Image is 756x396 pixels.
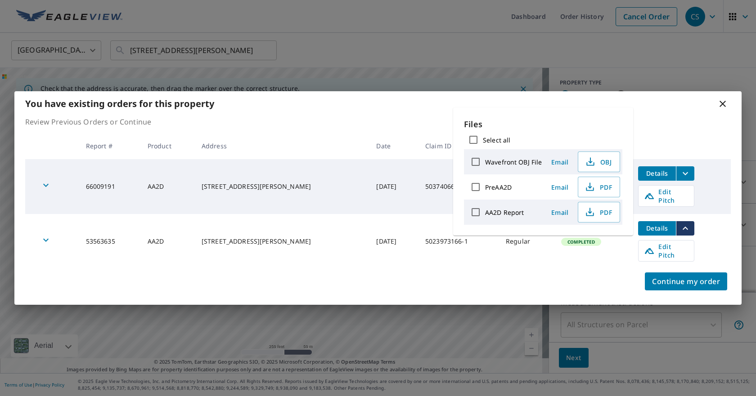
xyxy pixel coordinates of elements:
[638,221,676,236] button: detailsBtn-53563635
[549,208,571,217] span: Email
[578,151,620,172] button: OBJ
[578,202,620,222] button: PDF
[545,180,574,194] button: Email
[369,133,418,159] th: Date
[79,159,140,214] td: 66009191
[638,166,676,181] button: detailsBtn-66009191
[584,156,612,167] span: OBJ
[418,159,499,214] td: 5037406634-1
[79,214,140,269] td: 53563635
[485,183,512,191] label: PreAA2D
[483,136,510,144] label: Select all
[644,242,688,259] span: Edit Pitch
[545,205,574,219] button: Email
[652,275,720,288] span: Continue my order
[676,221,694,236] button: filesDropdownBtn-53563635
[645,272,727,290] button: Continue my order
[140,214,194,269] td: AA2D
[644,187,688,205] span: Edit Pitch
[578,177,620,197] button: PDF
[202,182,362,191] div: [STREET_ADDRESS][PERSON_NAME]
[638,185,694,207] a: Edit Pitch
[549,183,571,191] span: Email
[202,237,362,246] div: [STREET_ADDRESS][PERSON_NAME]
[638,240,694,262] a: Edit Pitch
[25,116,731,127] p: Review Previous Orders or Continue
[79,133,140,159] th: Report #
[562,239,600,245] span: Completed
[676,166,694,181] button: filesDropdownBtn-66009191
[643,224,670,232] span: Details
[25,98,214,110] b: You have existing orders for this property
[369,159,418,214] td: [DATE]
[584,182,612,192] span: PDF
[418,133,499,159] th: Claim ID
[485,208,524,217] label: AA2D Report
[584,207,612,218] span: PDF
[499,214,554,269] td: Regular
[643,169,670,178] span: Details
[549,158,571,166] span: Email
[464,118,622,130] p: Files
[369,214,418,269] td: [DATE]
[194,133,369,159] th: Address
[485,158,542,166] label: Wavefront OBJ File
[140,133,194,159] th: Product
[545,155,574,169] button: Email
[418,214,499,269] td: 5023973166-1
[140,159,194,214] td: AA2D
